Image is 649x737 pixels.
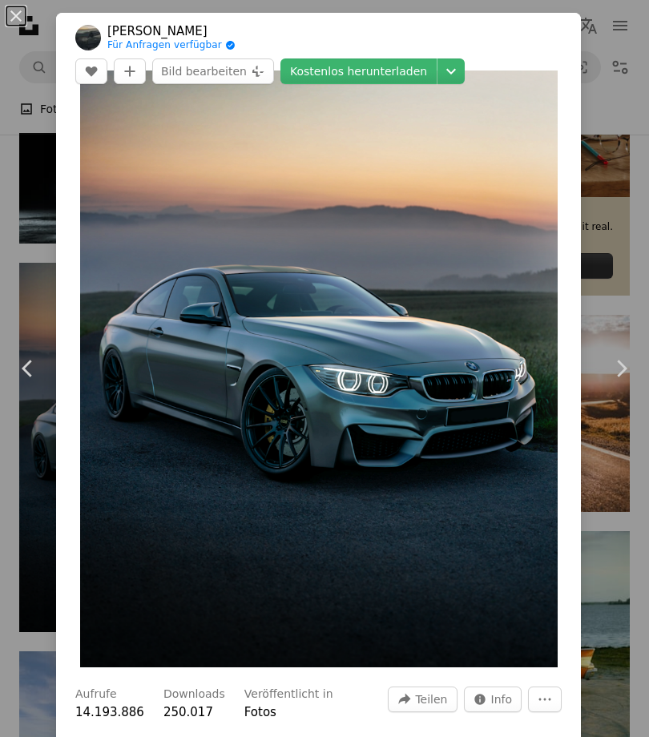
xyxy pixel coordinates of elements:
[80,70,558,667] img: Graues Mercedes Benz Coupé tagsüber auf schwarzer Asphaltstraße
[75,705,144,719] span: 14.193.886
[437,58,465,84] button: Downloadgröße auswählen
[593,292,649,445] a: Weiter
[114,58,146,84] button: Zu Kollektion hinzufügen
[152,58,274,84] button: Bild bearbeiten
[280,58,437,84] a: Kostenlos herunterladen
[75,25,101,50] img: Zum Profil von Josh Berquist
[163,687,225,703] h3: Downloads
[388,687,457,712] button: Dieses Bild teilen
[163,705,213,719] span: 250.017
[107,23,236,39] a: [PERSON_NAME]
[491,687,513,711] span: Info
[244,705,276,719] a: Fotos
[75,687,117,703] h3: Aufrufe
[75,58,107,84] button: Gefällt mir
[244,687,333,703] h3: Veröffentlicht in
[80,70,558,667] button: Dieses Bild heranzoomen
[107,39,236,52] a: Für Anfragen verfügbar
[528,687,562,712] button: Weitere Aktionen
[464,687,522,712] button: Statistiken zu diesem Bild
[415,687,447,711] span: Teilen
